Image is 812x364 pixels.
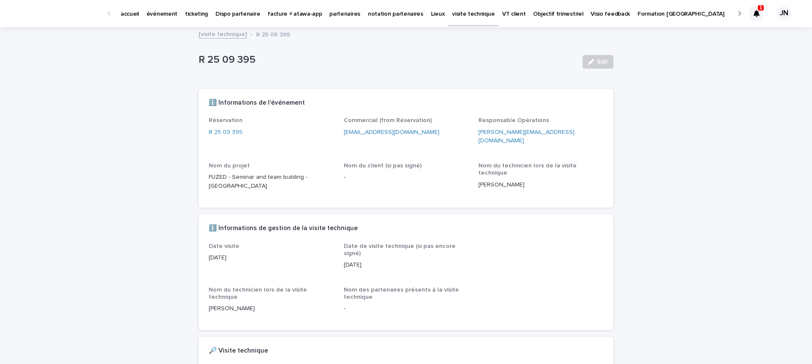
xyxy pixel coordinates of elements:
[209,173,334,191] p: FUZED - Seminar and team building - [GEOGRAPHIC_DATA]
[256,29,290,39] p: R 25 09 395
[17,5,99,22] img: Ls34BcGeRexTGTNfXpUC
[209,287,307,300] span: Nom du technicien lors de la visite technique
[478,117,549,123] span: Responsable Opérations
[209,128,243,137] a: R 25 09 395
[344,243,456,256] span: Date de visite technique (si pas encore signé)
[209,253,334,262] p: [DATE]
[209,163,250,169] span: Nom du projet
[597,59,608,65] span: Edit
[199,54,576,66] p: R 25 09 395
[209,304,334,313] p: [PERSON_NAME]
[344,304,469,313] p: -
[478,129,574,144] a: [PERSON_NAME][EMAIL_ADDRESS][DOMAIN_NAME]
[760,5,762,11] p: 1
[344,129,439,135] a: [EMAIL_ADDRESS][DOMAIN_NAME]
[209,99,305,107] h2: ℹ️ Informations de l'événement
[344,173,469,182] p: -
[344,287,459,300] span: Nom des partenaires présents à la visite technique
[209,347,268,355] h2: 🔎 Visite technique
[209,225,358,232] h2: ℹ️ Informations de gestion de la visite technique
[478,163,577,176] span: Nom du technicien lors de la visite technique
[344,117,432,123] span: Commercial (from Réservation)
[750,7,763,20] div: 1
[478,181,603,189] p: [PERSON_NAME]
[209,117,243,123] span: Réservation
[344,261,469,270] p: [DATE]
[199,29,247,39] a: [visite technique]
[344,163,422,169] span: Nom du client (si pas signé)
[209,243,239,249] span: Date visite
[777,7,791,20] div: JN
[583,55,613,69] button: Edit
